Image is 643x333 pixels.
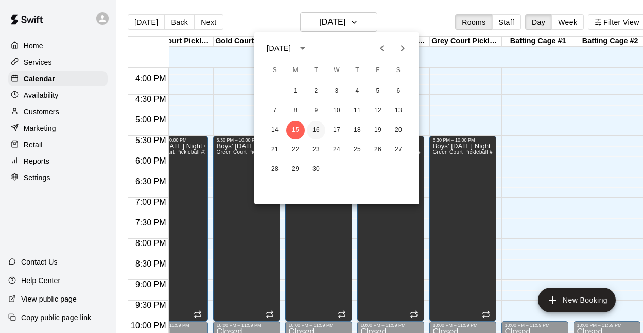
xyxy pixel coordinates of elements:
[307,60,325,81] span: Tuesday
[348,60,367,81] span: Thursday
[286,101,305,120] button: 8
[389,121,408,139] button: 20
[372,38,392,59] button: Previous month
[266,121,284,139] button: 14
[389,82,408,100] button: 6
[389,101,408,120] button: 13
[348,141,367,159] button: 25
[369,101,387,120] button: 12
[286,82,305,100] button: 1
[369,121,387,139] button: 19
[307,101,325,120] button: 9
[267,43,291,54] div: [DATE]
[348,82,367,100] button: 4
[307,160,325,179] button: 30
[294,40,311,57] button: calendar view is open, switch to year view
[286,121,305,139] button: 15
[286,160,305,179] button: 29
[348,121,367,139] button: 18
[369,141,387,159] button: 26
[286,141,305,159] button: 22
[392,38,413,59] button: Next month
[327,101,346,120] button: 10
[327,121,346,139] button: 17
[327,60,346,81] span: Wednesday
[266,101,284,120] button: 7
[286,60,305,81] span: Monday
[327,141,346,159] button: 24
[266,160,284,179] button: 28
[348,101,367,120] button: 11
[307,141,325,159] button: 23
[327,82,346,100] button: 3
[307,121,325,139] button: 16
[369,60,387,81] span: Friday
[266,60,284,81] span: Sunday
[389,60,408,81] span: Saturday
[369,82,387,100] button: 5
[307,82,325,100] button: 2
[389,141,408,159] button: 27
[266,141,284,159] button: 21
